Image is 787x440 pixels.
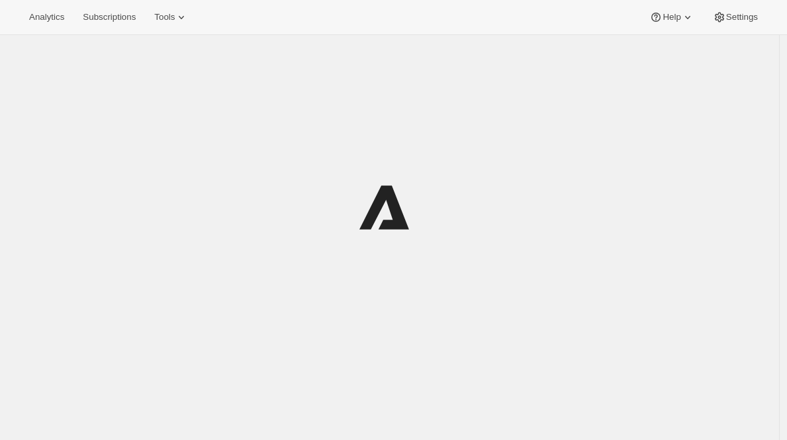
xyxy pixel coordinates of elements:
[29,12,64,22] span: Analytics
[663,12,680,22] span: Help
[21,8,72,26] button: Analytics
[75,8,144,26] button: Subscriptions
[726,12,758,22] span: Settings
[641,8,702,26] button: Help
[154,12,175,22] span: Tools
[83,12,136,22] span: Subscriptions
[146,8,196,26] button: Tools
[705,8,766,26] button: Settings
